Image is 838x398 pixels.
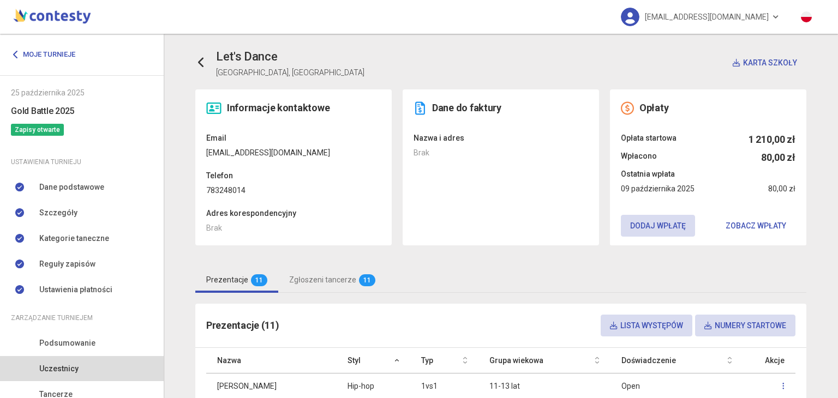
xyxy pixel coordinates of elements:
p: [PERSON_NAME] [217,380,326,392]
th: Typ [410,348,478,373]
span: Szczegóły [39,207,77,219]
h3: Let's Dance [216,47,364,67]
span: 11 [359,274,375,286]
span: Zapisy otwarte [11,124,64,136]
h5: 1 210,00 zł [749,132,795,147]
img: money [621,101,634,115]
span: 80,00 zł [768,183,795,195]
th: Grupa wiekowa [478,348,610,373]
dd: 783248014 [206,184,381,196]
th: Akcje [743,348,795,373]
span: [EMAIL_ADDRESS][DOMAIN_NAME] [645,5,769,28]
span: Dane podstawowe [39,181,104,193]
span: Ustawienia płatności [39,284,112,296]
dt: Nazwa i adres [414,132,588,144]
button: Karta szkoły [723,52,806,74]
span: Uczestnicy [39,363,79,375]
span: 11 [251,274,267,286]
span: Informacje kontaktowe [227,102,330,113]
span: 09 października 2025 [621,183,695,195]
img: contact [206,101,222,115]
span: Opłata startowa [621,132,677,147]
span: Opłaty [639,102,668,113]
a: Prezentacje11 [195,267,278,293]
dt: Telefon [206,170,381,182]
span: Wpłacono [621,150,657,165]
h6: Gold Battle 2025 [11,104,153,118]
dd: [EMAIL_ADDRESS][DOMAIN_NAME] [206,147,381,159]
span: Zarządzanie turniejem [11,312,93,324]
dt: Ostatnia wpłata [621,168,795,180]
div: 25 października 2025 [11,87,153,99]
dt: Email [206,132,381,144]
p: [GEOGRAPHIC_DATA], [GEOGRAPHIC_DATA] [216,67,364,79]
span: Kategorie taneczne [39,232,109,244]
a: Zgłoszeni tancerze11 [278,267,386,293]
dt: Adres korespondencyjny [206,207,381,219]
button: Zobacz wpłaty [716,215,795,237]
div: Ustawienia turnieju [11,156,153,168]
button: Numery startowe [695,315,795,336]
dd: Brak [414,147,588,159]
h5: 80,00 zł [761,150,795,165]
dd: Brak [206,222,381,234]
th: Styl [337,348,410,373]
span: Dane do faktury [432,102,501,113]
span: Podsumowanie [39,337,95,349]
button: Lista występów [601,315,692,336]
th: Doświadczenie [610,348,743,373]
a: Moje turnieje [11,45,83,64]
button: Dodaj wpłatę [621,215,695,237]
th: Nazwa [206,348,337,373]
span: Prezentacje (11) [206,319,279,331]
span: Reguły zapisów [39,258,95,270]
img: invoice [414,101,427,115]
